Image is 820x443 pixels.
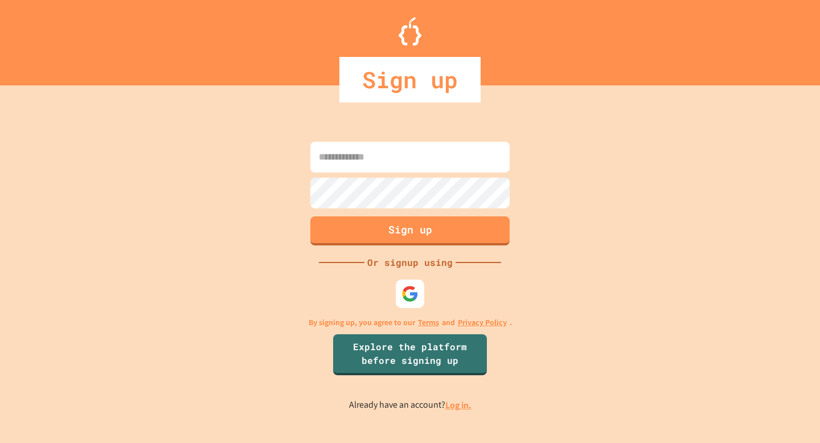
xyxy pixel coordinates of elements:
[349,398,471,412] p: Already have an account?
[310,216,510,245] button: Sign up
[458,317,507,329] a: Privacy Policy
[445,399,471,411] a: Log in.
[772,397,809,432] iframe: chat widget
[364,256,456,269] div: Or signup using
[339,57,481,102] div: Sign up
[401,285,419,302] img: google-icon.svg
[333,334,487,375] a: Explore the platform before signing up
[399,17,421,46] img: Logo.svg
[418,317,439,329] a: Terms
[309,317,512,329] p: By signing up, you agree to our and .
